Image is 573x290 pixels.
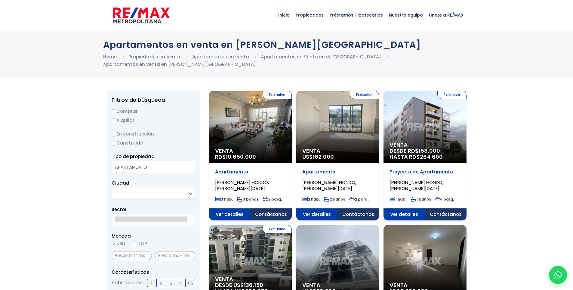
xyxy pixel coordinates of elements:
[112,268,195,276] p: Características
[327,6,386,24] span: Préstamos Hipotecarios
[263,197,282,202] span: 2 parq.
[103,54,117,60] a: Home
[244,281,263,289] span: 136,150
[390,142,460,148] span: Venta
[390,282,460,288] span: Venta
[170,279,172,287] span: 3
[419,147,440,154] span: 158,000
[128,54,180,60] a: Propiedades en Venta
[179,279,182,287] span: 4
[302,153,334,161] span: US$
[263,225,292,233] span: Exclusiva
[112,108,195,115] label: Comprar
[237,197,258,202] span: 3 baños
[112,242,116,246] input: USD
[112,139,195,147] label: Construida
[226,153,256,161] span: 10,650,000
[215,179,269,192] span: [PERSON_NAME] HONDO, [PERSON_NAME][DATE]
[390,148,460,160] span: DESDE RD$
[302,179,356,192] span: [PERSON_NAME] HONDO, [PERSON_NAME][DATE]
[113,6,170,24] img: remax-metropolitana-logo
[437,91,467,99] span: Exclusiva
[390,179,443,192] span: [PERSON_NAME] HONDO, [PERSON_NAME][DATE]
[296,91,379,220] a: Exclusiva Venta US$162,000 Apartamento [PERSON_NAME] HONDO, [PERSON_NAME][DATE] 2 hab. 2 baños 2 ...
[302,282,373,288] span: Venta
[192,54,249,60] a: Apartamentos en venta
[215,148,286,154] span: Venta
[302,169,373,175] p: Apartamento
[215,169,286,175] p: Apartamento
[115,170,187,177] option: CASA
[313,153,334,161] span: 162,000
[293,6,327,24] span: Propiedades
[324,197,345,202] span: 2 baños
[112,279,143,287] span: Habitaciones
[426,6,467,24] span: Únete a RE/MAX
[133,240,147,247] label: DOP
[390,197,406,202] span: 1 hab.
[160,279,162,287] span: 2
[384,208,425,220] span: Ver detalles
[209,91,292,220] a: Exclusiva Venta RD$10,650,000 Apartamento [PERSON_NAME] HONDO, [PERSON_NAME][DATE] 3 hab. 3 baños...
[133,242,137,246] input: DOP
[112,97,195,103] h2: Filtros de búsqueda
[103,39,470,50] h1: Apartamentos en venta en [PERSON_NAME][GEOGRAPHIC_DATA]
[112,117,195,124] label: Alquilar
[115,164,187,170] option: APARTAMENTO
[112,180,129,186] span: Ciudad
[275,6,293,24] span: Inicio
[112,232,195,240] span: Moneda
[420,153,443,161] span: 264,600
[215,197,233,202] span: 3 hab.
[112,251,152,260] input: Precio mínimo
[425,208,467,220] span: Contáctanos
[112,130,195,138] label: En construcción
[384,91,466,220] a: Exclusiva Venta DESDE RD$158,000 HASTA RD$264,600 Proyecto de Apartamento [PERSON_NAME] HONDO, [P...
[187,279,193,287] span: +5
[261,54,381,60] a: Apartamentos en Venta en el [GEOGRAPHIC_DATA]
[337,208,379,220] span: Contáctanos
[209,208,251,220] span: Ver detalles
[390,154,460,160] span: HASTA RD$
[112,240,125,247] label: USD
[435,197,454,202] span: 1 parq.
[112,141,116,146] input: Construida
[386,6,426,24] span: Nuestro equipo
[296,208,338,220] span: Ver detalles
[302,197,320,202] span: 2 hab.
[349,197,368,202] span: 2 parq.
[350,91,379,99] span: Exclusiva
[250,208,292,220] span: Contáctanos
[112,206,127,213] span: Sector
[155,251,195,260] input: Precio máximo
[151,279,152,287] span: 1
[390,169,460,175] p: Proyecto de Apartamento
[112,109,116,114] input: Comprar
[112,118,116,123] input: Alquilar
[263,91,292,99] span: Exclusiva
[302,148,373,154] span: Venta
[215,153,256,161] span: RD$
[112,153,155,160] span: Tipo de propiedad
[103,61,256,67] a: Apartamentos en venta en [PERSON_NAME][GEOGRAPHIC_DATA]
[215,276,286,282] span: Venta
[411,197,431,202] span: 1 baños
[112,132,116,137] input: En construcción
